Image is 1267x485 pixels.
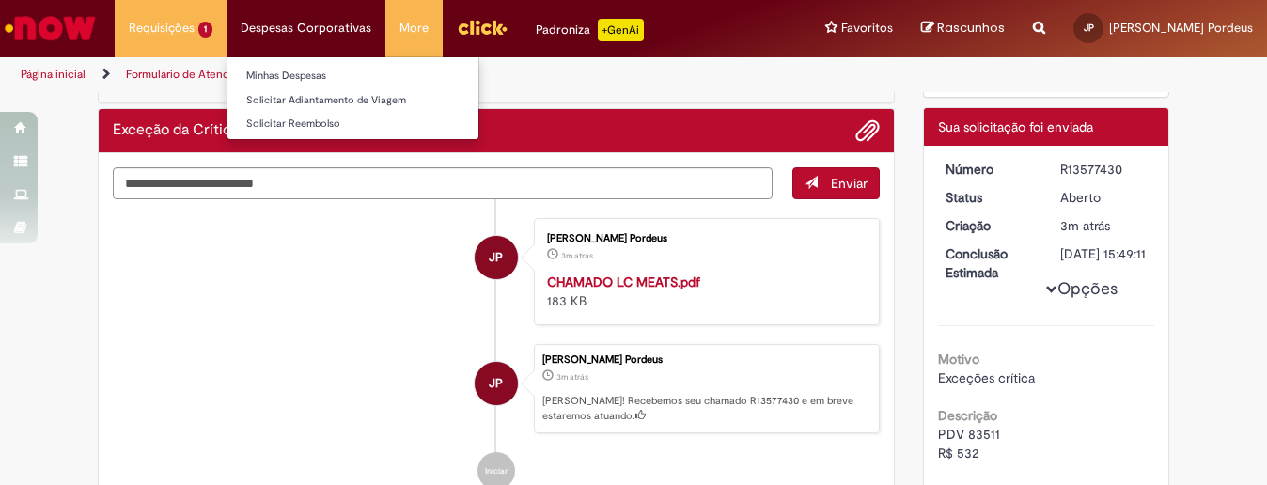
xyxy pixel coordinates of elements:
[931,244,1047,282] dt: Conclusão Estimada
[1060,160,1148,179] div: R13577430
[399,19,429,38] span: More
[227,66,478,86] a: Minhas Despesas
[547,233,860,244] div: [PERSON_NAME] Pordeus
[113,344,880,434] li: Julia Nobre Pordeus
[937,19,1005,37] span: Rascunhos
[542,394,869,423] p: [PERSON_NAME]! Recebemos seu chamado R13577430 e em breve estaremos atuando.
[536,19,644,41] div: Padroniza
[561,250,593,261] time: 29/09/2025 14:49:04
[938,351,979,368] b: Motivo
[1060,244,1148,263] div: [DATE] 15:49:11
[1060,188,1148,207] div: Aberto
[841,19,893,38] span: Favoritos
[855,118,880,143] button: Adicionar anexos
[938,369,1035,386] span: Exceções crítica
[198,22,212,38] span: 1
[1084,22,1094,34] span: JP
[21,67,86,82] a: Página inicial
[561,250,593,261] span: 3m atrás
[113,122,312,139] h2: Exceção da Crítica Financeira Histórico de tíquete
[792,167,880,199] button: Enviar
[475,362,518,405] div: Julia Nobre Pordeus
[938,426,1000,462] span: PDV 83511 R$ 532
[1109,20,1253,36] span: [PERSON_NAME] Pordeus
[129,19,195,38] span: Requisições
[113,167,773,199] textarea: Digite sua mensagem aqui...
[931,188,1047,207] dt: Status
[227,90,478,111] a: Solicitar Adiantamento de Viagem
[931,216,1047,235] dt: Criação
[938,407,997,424] b: Descrição
[489,235,503,280] span: JP
[831,175,868,192] span: Enviar
[1060,217,1110,234] span: 3m atrás
[1060,217,1110,234] time: 29/09/2025 14:49:08
[2,9,99,47] img: ServiceNow
[931,160,1047,179] dt: Número
[598,19,644,41] p: +GenAi
[241,19,371,38] span: Despesas Corporativas
[475,236,518,279] div: Julia Nobre Pordeus
[921,20,1005,38] a: Rascunhos
[457,13,508,41] img: click_logo_yellow_360x200.png
[227,56,479,140] ul: Despesas Corporativas
[556,371,588,383] span: 3m atrás
[1060,216,1148,235] div: 29/09/2025 14:49:08
[14,57,831,92] ul: Trilhas de página
[489,361,503,406] span: JP
[542,354,869,366] div: [PERSON_NAME] Pordeus
[556,371,588,383] time: 29/09/2025 14:49:08
[938,118,1093,135] span: Sua solicitação foi enviada
[547,273,860,310] div: 183 KB
[227,114,478,134] a: Solicitar Reembolso
[547,274,700,290] a: CHAMADO LC MEATS.pdf
[126,67,265,82] a: Formulário de Atendimento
